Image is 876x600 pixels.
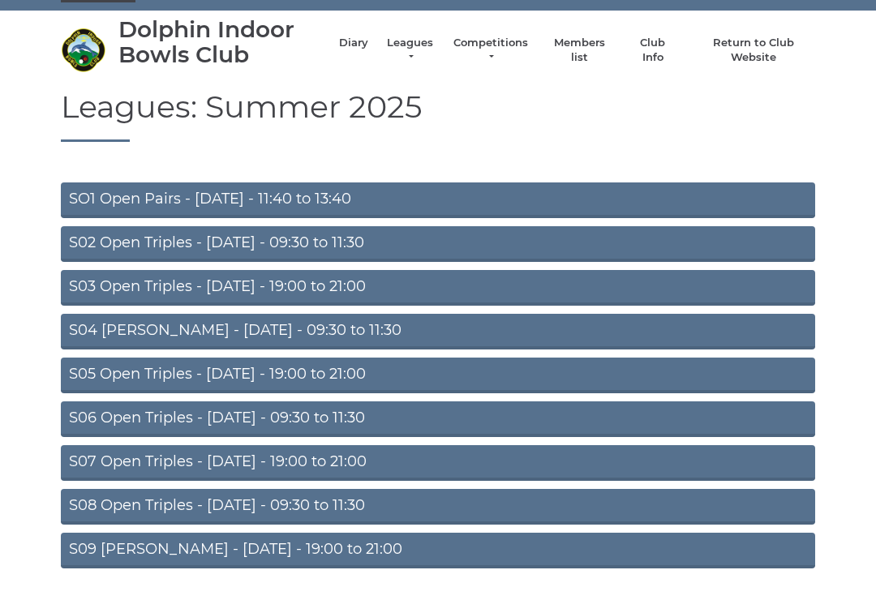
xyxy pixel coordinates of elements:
[61,183,815,219] a: SO1 Open Pairs - [DATE] - 11:40 to 13:40
[61,490,815,525] a: S08 Open Triples - [DATE] - 09:30 to 11:30
[61,534,815,569] a: S09 [PERSON_NAME] - [DATE] - 19:00 to 21:00
[452,36,530,66] a: Competitions
[545,36,612,66] a: Members list
[61,446,815,482] a: S07 Open Triples - [DATE] - 19:00 to 21:00
[61,271,815,306] a: S03 Open Triples - [DATE] - 19:00 to 21:00
[61,91,815,144] h1: Leagues: Summer 2025
[693,36,815,66] a: Return to Club Website
[384,36,436,66] a: Leagues
[61,227,815,263] a: S02 Open Triples - [DATE] - 09:30 to 11:30
[61,315,815,350] a: S04 [PERSON_NAME] - [DATE] - 09:30 to 11:30
[61,358,815,394] a: S05 Open Triples - [DATE] - 19:00 to 21:00
[61,28,105,73] img: Dolphin Indoor Bowls Club
[118,18,323,68] div: Dolphin Indoor Bowls Club
[339,36,368,51] a: Diary
[61,402,815,438] a: S06 Open Triples - [DATE] - 09:30 to 11:30
[629,36,676,66] a: Club Info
